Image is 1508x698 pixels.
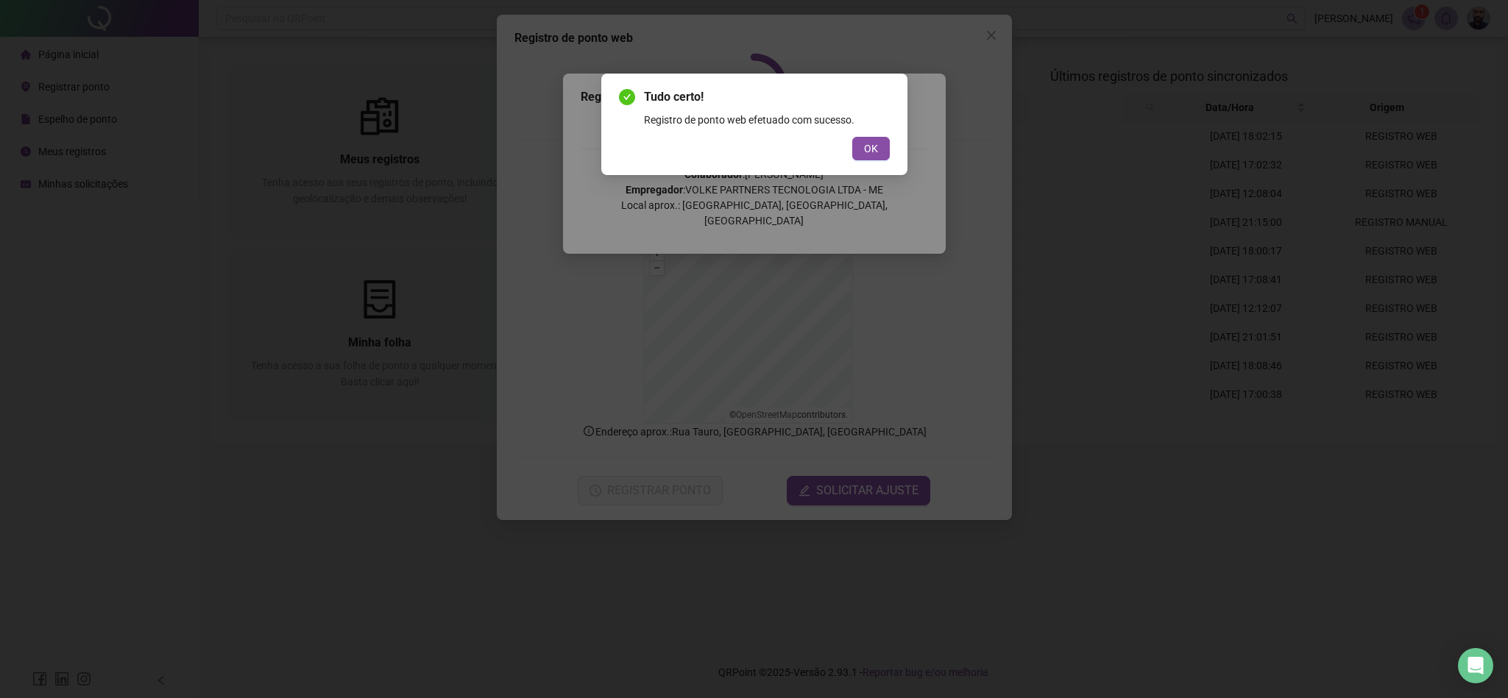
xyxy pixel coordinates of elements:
[1458,648,1493,683] div: Open Intercom Messenger
[619,89,635,105] span: check-circle
[864,140,878,157] span: OK
[644,88,890,106] span: Tudo certo!
[852,137,890,160] button: OK
[644,112,890,128] div: Registro de ponto web efetuado com sucesso.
